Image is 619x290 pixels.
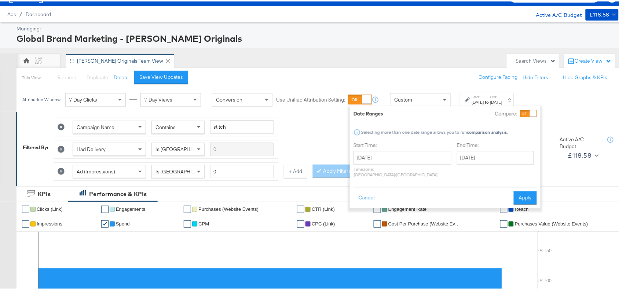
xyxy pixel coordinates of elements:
[57,73,76,79] span: Rename
[77,144,106,151] span: Had Delivery
[155,167,212,173] span: Is [GEOGRAPHIC_DATA]
[528,7,582,18] div: Active A/C Budget
[474,69,523,82] button: Configure Pacing
[22,73,41,79] div: This View:
[89,188,147,197] div: Performance & KPIs
[17,31,617,43] div: Global Brand Marketing - [PERSON_NAME] Originals
[70,57,74,61] div: Drag to reorder tab
[565,148,600,160] button: £118.58
[457,140,537,147] label: End Time:
[77,56,163,63] div: [PERSON_NAME] Originals Team View
[354,165,451,176] p: Timezone: [GEOGRAPHIC_DATA]/[GEOGRAPHIC_DATA]
[589,9,609,18] div: £118.58
[354,140,451,147] label: Start Time:
[69,95,97,102] span: 7 Day Clicks
[284,164,307,177] button: + Add
[276,95,345,102] label: Use Unified Attribution Setting:
[22,96,62,101] div: Attribution Window:
[155,144,212,151] span: Is [GEOGRAPHIC_DATA]
[77,122,114,129] span: Campaign Name
[210,164,274,177] input: Enter a number
[198,205,259,210] span: Purchases (Website Events)
[472,93,484,98] label: Start:
[101,219,109,226] a: ✔
[297,219,304,226] a: ✔
[563,73,608,80] button: Hide Graphs & KPIs
[490,93,502,98] label: End:
[7,10,16,16] span: Ads
[77,167,115,173] span: Ad (Impressions)
[184,219,191,226] a: ✔
[312,220,335,225] span: CPC (Link)
[210,141,274,155] input: Enter a search term
[354,109,383,116] div: Date Ranges
[467,128,507,133] strong: comparison analysis
[38,188,51,197] div: KPIs
[354,190,380,203] button: Cancel
[490,98,502,104] div: [DATE]
[586,7,619,19] button: £118.58
[388,205,427,210] span: Engagement Rate
[451,98,458,101] span: ↑
[575,56,612,63] div: Create View
[216,95,242,102] span: Conversion
[116,205,145,210] span: Engagements
[312,205,335,210] span: CTR (Link)
[472,98,484,104] div: [DATE]
[374,204,381,212] a: ✔
[516,56,556,63] div: Search Views
[560,135,600,148] div: Active A/C Budget
[515,205,529,210] span: Reach
[114,73,129,80] button: Delete
[361,128,508,133] div: Selecting more than one date range allows you to run .
[116,220,130,225] span: Spend
[184,204,191,212] a: ✔
[500,219,508,226] a: ✔
[22,204,29,212] a: ✔
[394,95,412,102] span: Custom
[101,204,109,212] a: ✔
[134,69,188,82] button: Save View Updates
[500,204,508,212] a: ✔
[26,10,51,16] a: Dashboard
[515,220,588,225] span: Purchases Value (Website Events)
[155,122,176,129] span: Contains
[17,24,617,31] div: Managing:
[297,204,304,212] a: ✔
[37,220,62,225] span: Impressions
[568,148,592,159] div: £118.58
[523,73,549,80] button: Hide Filters
[139,72,183,79] div: Save View Updates
[374,219,381,226] a: ✔
[23,143,48,150] div: Filtered By:
[22,219,29,226] a: ✔
[495,109,517,116] label: Compare:
[514,190,537,203] button: Apply
[16,10,26,16] span: /
[35,58,42,65] div: AD
[198,220,209,225] span: CPM
[210,119,274,132] input: Enter a search term
[144,95,172,102] span: 7 Day Views
[37,205,63,210] span: Clicks (Link)
[87,73,108,79] span: Duplicate
[388,220,462,225] span: Cost Per Purchase (Website Events)
[484,98,490,103] strong: to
